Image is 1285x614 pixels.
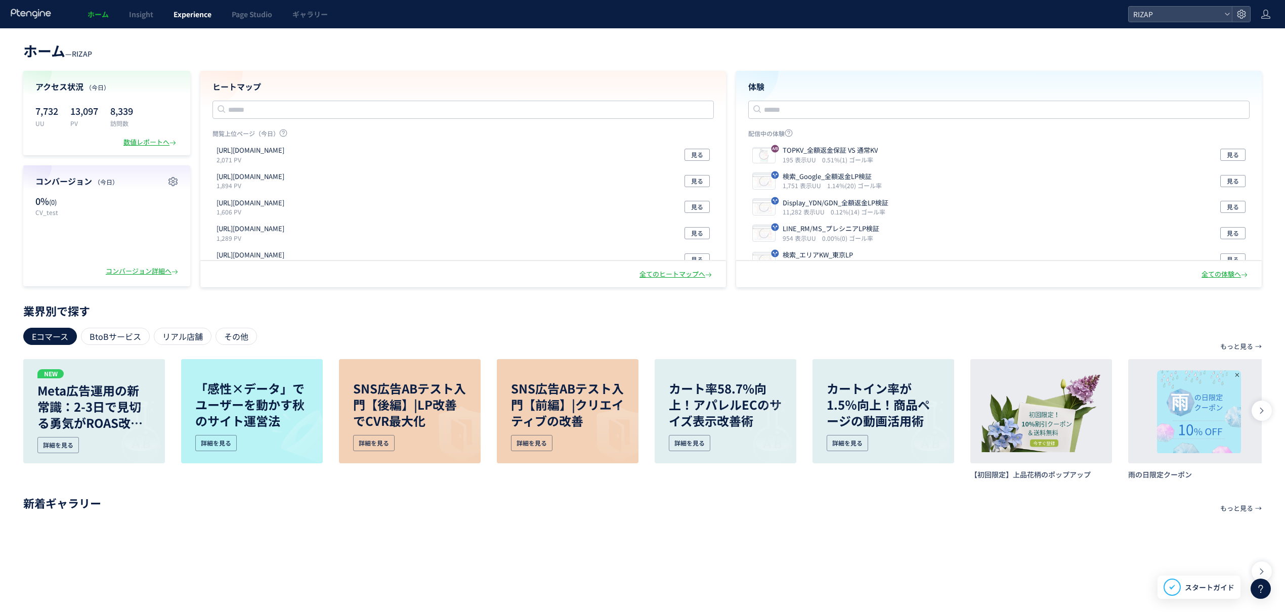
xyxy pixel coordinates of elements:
button: 見る [684,253,710,266]
div: 詳細を見る [353,435,395,451]
p: https://lp.rizap.jp/lp/training-230418/special [217,146,284,155]
span: 見る [691,201,703,213]
p: 訪問数 [110,119,133,127]
p: https://www.rizap.jp [217,250,284,260]
p: → [1255,338,1262,355]
p: SNS広告ABテスト入門【後編】|LP改善でCVR最大化 [353,380,466,429]
p: 589 PV [217,260,288,269]
p: https://www.rizap.jp/plan [217,224,284,234]
div: 詳細を見る [511,435,552,451]
p: 13,097 [70,103,98,119]
p: 1,289 PV [217,234,288,242]
span: ホーム [88,9,109,19]
div: 詳細を見る [827,435,868,451]
img: image [575,400,638,463]
button: 見る [684,175,710,187]
h4: アクセス状況 [35,81,178,93]
p: 閲覧上位ページ（今日） [212,129,714,142]
span: RIZAP [72,49,92,59]
span: スタートガイド [1185,582,1234,593]
div: 数値レポートへ [123,138,178,147]
h3: 【初回限定】上品花柄のポップアップ [970,469,1112,479]
p: もっと見る [1220,500,1253,517]
span: ホーム [23,40,65,61]
h4: コンバージョン [35,176,178,187]
p: PV [70,119,98,127]
span: 見る [691,227,703,239]
p: もっと見る [1220,338,1253,355]
span: (0) [49,197,57,207]
span: （今日） [85,83,110,92]
p: カート率58.7%向上！アパレルECのサイズ表示改善術 [669,380,782,429]
img: image [891,400,954,463]
p: https://lp.rizap.jp/lp/training-230418 [217,198,284,208]
p: 業界別で探す [23,308,1262,314]
img: image [102,400,165,463]
div: 全てのヒートマップへ [639,270,714,279]
img: image [733,400,796,463]
span: 見る [691,175,703,187]
p: https://lp.rizap.jp/lp/guarantee-250826/a [217,172,284,182]
h3: 雨の日限定クーポン [1128,469,1270,479]
div: 詳細を見る [37,437,79,453]
img: image [417,400,481,463]
button: 見る [684,201,710,213]
span: Insight [129,9,153,19]
div: BtoBサービス [81,328,150,345]
p: CV_test [35,208,102,216]
div: コンバージョン詳細へ [106,267,180,276]
span: 見る [691,253,703,266]
span: （今日） [94,178,118,186]
p: 1,894 PV [217,181,288,190]
span: RIZAP [1130,7,1220,22]
span: ギャラリー [292,9,328,19]
div: Eコマース [23,328,77,345]
p: 7,732 [35,103,58,119]
p: 1,606 PV [217,207,288,216]
p: Meta広告運用の新常識：2-3日で見切る勇気がROAS改善の鍵 [37,382,151,431]
p: 「感性×データ」でユーザーを動かす秋のサイト運営法 [195,380,309,429]
p: UU [35,119,58,127]
p: NEW [37,369,64,378]
span: 見る [691,149,703,161]
p: 2,071 PV [217,155,288,164]
p: カートイン率が1.5％向上！商品ページの動画活用術 [827,380,940,429]
div: リアル店舗 [154,328,211,345]
div: その他 [216,328,257,345]
div: 詳細を見る [669,435,710,451]
p: SNS広告ABテスト入門【前編】|クリエイティブの改善 [511,380,624,429]
img: image [260,400,323,463]
button: 見る [684,149,710,161]
div: — [23,40,92,61]
p: → [1255,500,1262,517]
span: Page Studio [232,9,272,19]
div: 詳細を見る [195,435,237,451]
p: 新着ギャラリー [23,500,1262,506]
p: 0% [35,195,102,208]
span: Experience [174,9,211,19]
h4: ヒートマップ [212,81,714,93]
p: 8,339 [110,103,133,119]
button: 見る [684,227,710,239]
